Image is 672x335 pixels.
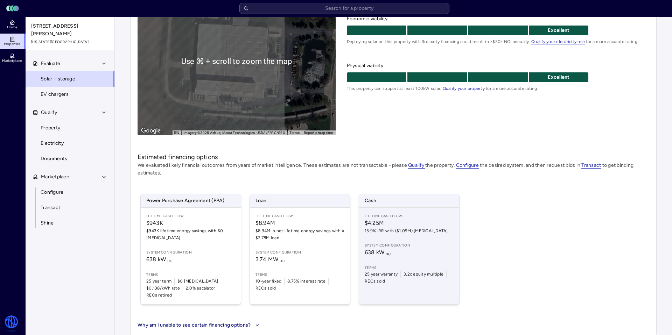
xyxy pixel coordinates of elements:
[531,39,585,44] a: Qualify your electricity use
[31,22,110,38] span: [STREET_ADDRESS][PERSON_NAME]
[365,278,385,285] span: RECs sold
[443,86,485,91] a: Qualify your property
[456,162,479,168] a: Configure
[41,60,60,67] span: Evaluate
[7,25,17,29] span: Home
[250,194,350,207] span: Loan
[255,285,276,292] span: RECs sold
[25,200,115,215] a: Transact
[255,250,344,255] span: System configuration
[255,272,344,278] span: Terms
[359,194,460,305] a: CashLifetime Cash Flow$4.25M13.9% IRR with ($1.09M) [MEDICAL_DATA]System configuration638 kW DCTe...
[41,219,54,227] span: Shine
[25,185,115,200] a: Configure
[41,91,69,98] span: EV chargers
[408,162,425,168] a: Qualify
[255,278,281,285] span: 10-year fixed
[174,131,179,134] button: Keyboard shortcuts
[25,215,115,231] a: Shine
[25,87,115,102] a: EV chargers
[581,162,601,168] a: Transact
[138,321,261,329] button: Why am I unable to see certain financing options?
[146,227,235,241] span: $943K lifetime energy savings with $0 [MEDICAL_DATA]
[529,73,589,81] p: Excellent
[141,194,241,207] span: Power Purchase Agreement (PPA)
[2,59,22,63] span: Marketplace
[408,162,425,169] span: Qualify
[255,219,344,227] span: $8.94M
[41,188,63,196] span: Configure
[146,256,173,263] span: 638 kW
[255,213,344,219] span: Lifetime Cash Flow
[41,140,64,147] span: Electricity
[25,120,115,136] a: Property
[365,219,454,227] span: $4.25M
[404,271,443,278] span: 3.2x equity multiple
[186,285,215,292] span: 2.0% escalator
[26,105,115,120] button: Qualify
[139,126,162,135] img: Google
[255,256,285,263] span: 3.74 MW
[289,131,300,135] a: Terms
[41,173,69,181] span: Marketplace
[140,194,241,305] a: Power Purchase Agreement (PPA)Lifetime Cash Flow$943K$943K lifetime energy savings with $0 [MEDIC...
[304,131,334,135] a: Report a map error
[146,213,235,219] span: Lifetime Cash Flow
[41,204,60,212] span: Transact
[4,315,19,332] img: Watershed
[167,259,173,263] sub: DC
[177,278,218,285] span: $0 [MEDICAL_DATA]
[25,136,115,151] a: Electricity
[386,252,391,256] sub: DC
[581,162,601,169] span: Transact
[347,38,649,45] span: Deploying solar on this property with 3rd party financing could result in >$50k NOI annually. for...
[146,285,180,292] span: $0.138/kWh rate
[365,243,454,248] span: System configuration
[146,278,171,285] span: 25 year term
[25,71,115,87] a: Solar + storage
[365,265,454,271] span: Terms
[146,250,235,255] span: System configuration
[347,15,649,23] span: Economic viability
[31,39,110,45] span: [US_STATE][GEOGRAPHIC_DATA]
[359,194,459,207] span: Cash
[146,219,235,227] span: $943K
[365,271,398,278] span: 25 year warranty
[41,155,67,163] span: Documents
[347,85,649,92] span: This property can support at least 100kW solar. for a more accurate rating.
[365,249,391,256] span: 638 kW
[25,151,115,166] a: Documents
[456,162,479,169] span: Configure
[41,109,57,116] span: Qualify
[239,3,449,14] input: Search for a property
[365,227,454,234] span: 13.9% IRR with ($1.09M) [MEDICAL_DATA]
[138,162,649,177] p: We evaluated likely financial outcomes from years of market intelligence. These estimates are not...
[26,56,115,71] button: Evaluate
[4,42,21,46] span: Properties
[26,169,115,185] button: Marketplace
[41,75,75,83] span: Solar + storage
[529,27,589,34] p: Excellent
[250,194,350,305] a: LoanLifetime Cash Flow$8.94M$8.94M in net lifetime energy savings with a $7.78M loanSystem config...
[255,227,344,241] span: $8.94M in net lifetime energy savings with a $7.78M loan
[41,124,60,132] span: Property
[347,62,649,70] span: Physical viability
[287,278,325,285] span: 8.75% interest rate
[138,152,649,162] h2: Estimated financing options
[183,131,285,135] span: Imagery ©2025 Airbus, Maxar Technologies, USDA/FPAC/GEO
[280,259,285,263] sub: DC
[146,292,172,299] span: RECs retired
[139,126,162,135] a: Open this area in Google Maps (opens a new window)
[146,272,235,278] span: Terms
[365,213,454,219] span: Lifetime Cash Flow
